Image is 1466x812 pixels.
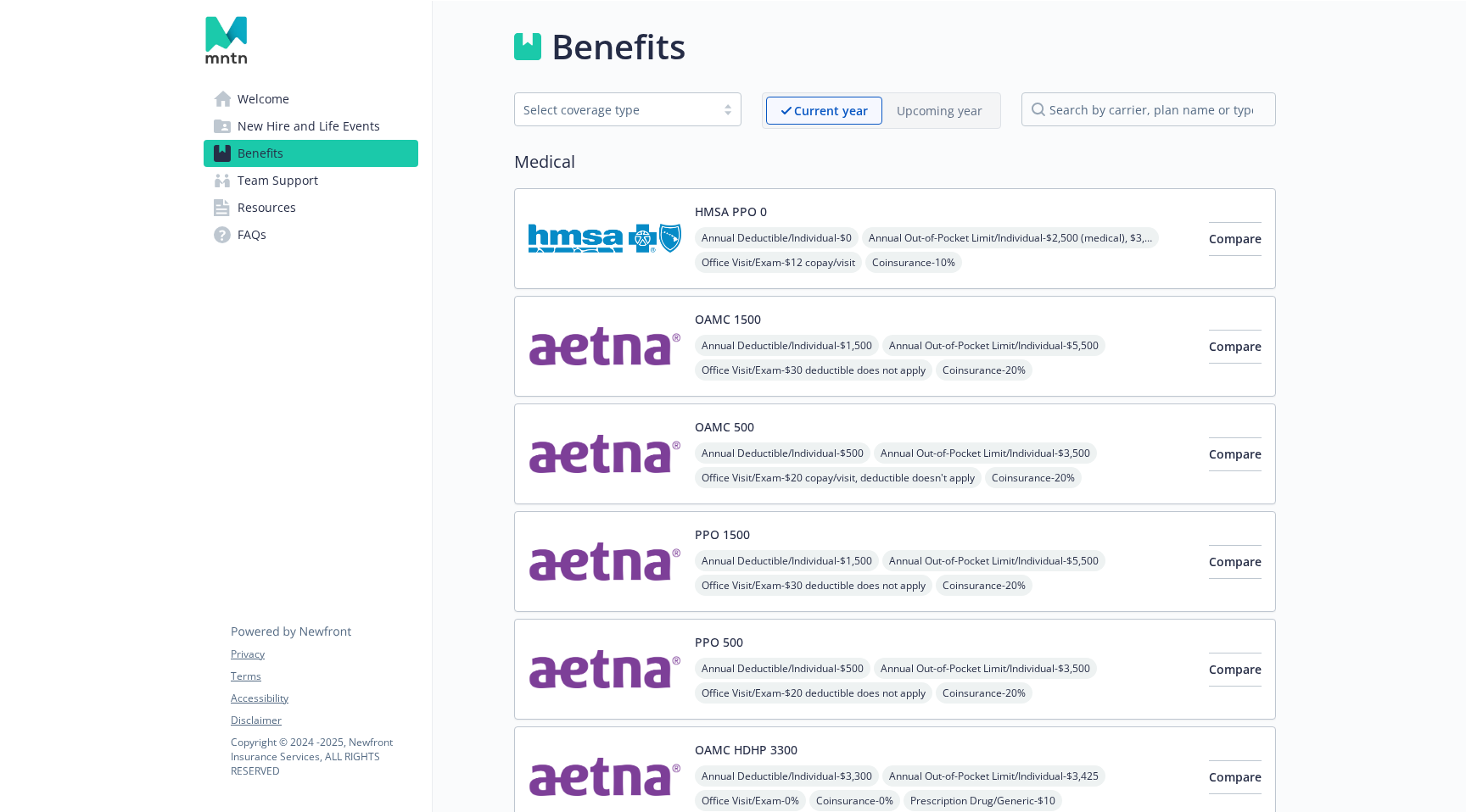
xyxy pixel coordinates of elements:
[231,647,417,662] a: Privacy
[695,442,870,464] span: Annual Deductible/Individual - $500
[238,86,289,113] span: Welcome
[695,335,879,356] span: Annual Deductible/Individual - $1,500
[1209,231,1262,247] span: Compare
[695,682,932,704] span: Office Visit/Exam - $20 deductible does not apply
[231,713,417,728] a: Disclaimer
[1209,661,1262,677] span: Compare
[204,86,418,113] a: Welcome
[238,140,283,167] span: Benefits
[204,167,418,194] a: Team Support
[514,149,1276,175] h2: Medical
[695,741,797,759] button: OAMC HDHP 3300
[904,790,1062,811] span: Prescription Drug/Generic - $10
[551,21,685,72] h1: Benefits
[1209,553,1262,570] span: Compare
[794,102,868,120] p: Current year
[936,682,1032,704] span: Coinsurance - 20%
[1209,222,1262,256] button: Compare
[882,765,1105,787] span: Annual Out-of-Pocket Limit/Individual - $3,425
[695,310,761,328] button: OAMC 1500
[695,359,932,381] span: Office Visit/Exam - $30 deductible does not apply
[695,418,754,436] button: OAMC 500
[882,335,1105,356] span: Annual Out-of-Pocket Limit/Individual - $5,500
[695,550,879,571] span: Annual Deductible/Individual - $1,500
[1209,769,1262,785] span: Compare
[204,194,418,221] a: Resources
[529,310,681,382] img: Aetna Inc carrier logo
[1209,760,1262,794] button: Compare
[529,633,681,705] img: Aetna Inc carrier logo
[862,227,1159,248] span: Annual Out-of-Pocket Limit/Individual - $2,500 (medical), $3,600 (prescription)
[874,442,1097,464] span: Annual Out-of-Pocket Limit/Individual - $3,500
[1209,330,1262,364] button: Compare
[985,467,1082,488] span: Coinsurance - 20%
[529,203,681,275] img: Hawaii Medical Service Association carrier logo
[695,658,870,679] span: Annual Deductible/Individual - $500
[695,227,859,248] span: Annual Deductible/Individual - $0
[231,735,417,778] p: Copyright © 2024 - 2025 , Newfront Insurance Services, ALL RIGHTS RESERVED
[529,418,681,490] img: Aetna Inc carrier logo
[695,526,750,543] button: PPO 1500
[231,691,417,706] a: Accessibility
[238,221,266,248] span: FAQs
[695,633,743,651] button: PPO 500
[529,526,681,598] img: Aetna Inc carrier logo
[238,194,296,221] span: Resources
[882,550,1105,571] span: Annual Out-of-Pocket Limit/Individual - $5,500
[695,575,932,596] span: Office Visit/Exam - $30 deductible does not apply
[865,252,962,273] span: Coinsurance - 10%
[204,113,418,140] a: New Hire and Life Events
[238,113,380,140] span: New Hire and Life Events
[695,790,806,811] span: Office Visit/Exam - 0%
[936,575,1032,596] span: Coinsurance - 20%
[695,467,982,488] span: Office Visit/Exam - $20 copay/visit, deductible doesn't apply
[695,252,862,273] span: Office Visit/Exam - $12 copay/visit
[238,167,318,194] span: Team Support
[695,765,879,787] span: Annual Deductible/Individual - $3,300
[695,203,767,220] button: HMSA PPO 0
[204,221,418,248] a: FAQs
[897,102,982,120] p: Upcoming year
[1209,446,1262,462] span: Compare
[1209,545,1262,579] button: Compare
[1209,437,1262,471] button: Compare
[1209,653,1262,687] button: Compare
[1021,92,1276,126] input: search by carrier, plan name or type
[204,140,418,167] a: Benefits
[231,669,417,684] a: Terms
[523,101,707,119] div: Select coverage type
[809,790,900,811] span: Coinsurance - 0%
[874,658,1097,679] span: Annual Out-of-Pocket Limit/Individual - $3,500
[936,359,1032,381] span: Coinsurance - 20%
[1209,338,1262,354] span: Compare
